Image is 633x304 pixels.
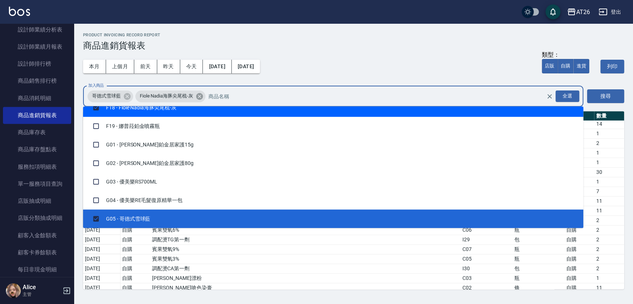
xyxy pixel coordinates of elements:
button: save [545,4,560,19]
td: 自購 [120,273,150,283]
li: G04 - 優美樂RE毛髮復原精華一包 [83,191,583,209]
li: F18 - Fiole Nadia海豚尖尾梳-灰 [83,98,583,117]
td: [DATE] [83,225,120,235]
td: 自購 [564,225,594,235]
td: 自購 [564,235,594,244]
td: 2 [594,254,624,264]
button: AT26 [564,4,593,20]
td: 包 [512,235,564,244]
td: 自購 [120,283,150,293]
div: AT26 [576,7,590,17]
td: 條 [512,283,564,293]
div: Fiole Nadia海豚尖尾梳-灰 [135,90,205,102]
td: 賓果雙氧9% [150,244,461,254]
h2: Product Invoicing Record Report [83,33,624,37]
a: 商品進銷貨報表 [3,107,71,124]
label: 加入商品 [88,83,104,88]
a: 商品銷售排行榜 [3,72,71,89]
td: 瓶 [512,254,564,264]
a: 設計師業績分析表 [3,21,71,38]
td: 11 [594,206,624,215]
td: 瓶 [512,273,564,283]
td: 調配燙CA第一劑 [150,264,461,273]
td: [DATE] [83,264,120,273]
td: 1 [594,129,624,138]
a: 商品庫存表 [3,124,71,141]
td: [DATE] [83,283,120,293]
td: I30 [461,264,512,273]
td: 自購 [564,254,594,264]
button: 登出 [596,5,624,19]
td: [PERSON_NAME]嗆色染膏 [150,283,461,293]
td: C02 [461,283,512,293]
span: 哥德式雪球藍 [88,92,125,100]
td: 自購 [120,254,150,264]
p: 主管 [23,291,60,298]
td: 賓果雙氧6% [150,225,461,235]
button: Close [554,89,581,103]
td: 自購 [120,225,150,235]
button: 今天 [180,60,203,73]
td: 包 [512,264,564,273]
td: [DATE] [83,235,120,244]
td: 1 [594,273,624,283]
td: 自購 [120,244,150,254]
td: 自購 [564,264,594,273]
td: 自購 [120,235,150,244]
a: 服務扣項明細表 [3,158,71,175]
td: 瓶 [512,244,564,254]
td: 自購 [564,273,594,283]
td: [DATE] [83,254,120,264]
td: 2 [594,235,624,244]
img: Person [6,283,21,298]
td: C05 [461,254,512,264]
td: [DATE] [83,273,120,283]
a: 店販抽成明細 [3,192,71,209]
li: G01 - [PERSON_NAME]鉑金居家護15g [83,135,583,154]
a: 商品庫存盤點表 [3,141,71,158]
a: 設計師排行榜 [3,55,71,72]
button: 自購 [558,59,574,73]
td: 14 [594,119,624,129]
button: 上個月 [106,60,134,73]
a: 設計師業績月報表 [3,38,71,55]
td: [DATE] [83,244,120,254]
input: 商品名稱 [207,90,559,103]
td: [PERSON_NAME]漂粉 [150,273,461,283]
li: F19 - 娜普菈鉑金噴霧瓶 [83,117,583,135]
td: 1 [594,177,624,186]
td: 自購 [564,283,594,293]
td: 調配燙TG第一劑 [150,235,461,244]
a: 商品消耗明細 [3,90,71,107]
button: 列印 [600,60,624,73]
td: 11 [594,283,624,293]
button: 前天 [134,60,157,73]
img: Logo [9,7,30,16]
button: 店販 [542,59,558,73]
td: 1 [594,148,624,158]
td: 7 [594,186,624,196]
button: Clear [544,91,555,102]
td: 瓶 [512,225,564,235]
td: 2 [594,215,624,225]
a: 顧客入金餘額表 [3,227,71,244]
button: 本月 [83,60,106,73]
td: 2 [594,264,624,273]
a: 單一服務項目查詢 [3,175,71,192]
td: 2 [594,244,624,254]
span: Fiole Nadia海豚尖尾梳-灰 [135,92,198,100]
td: C07 [461,244,512,254]
button: 搜尋 [587,89,624,103]
li: G06 - 仙[PERSON_NAME]拉主劑-直髮1000ML [83,228,583,247]
a: 店販分類抽成明細 [3,209,71,227]
h3: 商品進銷貨報表 [83,40,624,51]
li: G02 - [PERSON_NAME]鉑金居家護80g [83,154,583,172]
div: 哥德式雪球藍 [88,90,133,102]
h5: Alice [23,284,60,291]
td: 自購 [564,244,594,254]
li: G03 - 優美樂RS700ML [83,172,583,191]
button: 進貨 [573,59,589,73]
td: 自購 [120,264,150,273]
td: I29 [461,235,512,244]
td: 11 [594,196,624,206]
